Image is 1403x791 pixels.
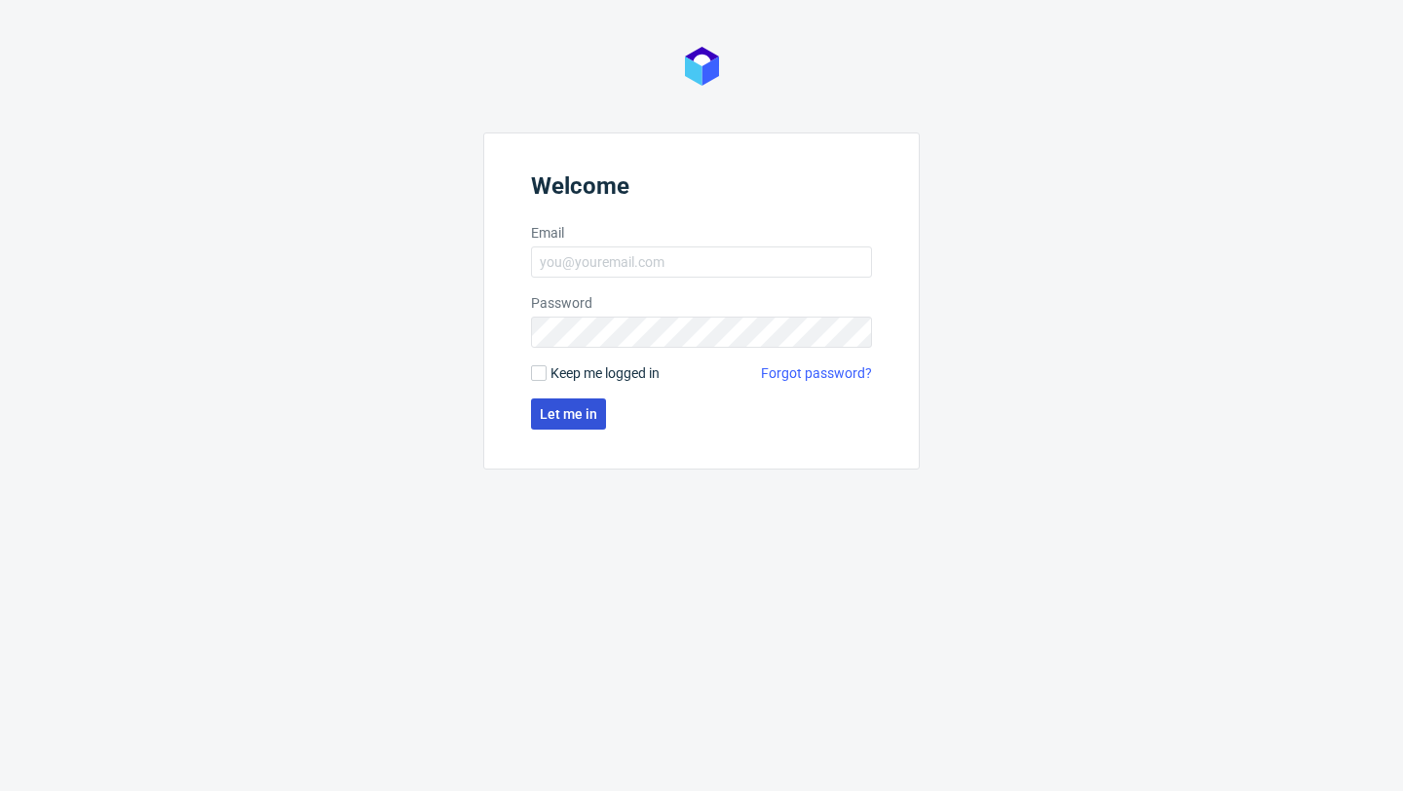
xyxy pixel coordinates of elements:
header: Welcome [531,172,872,207]
span: Keep me logged in [550,363,660,383]
a: Forgot password? [761,363,872,383]
input: you@youremail.com [531,246,872,278]
button: Let me in [531,398,606,430]
label: Email [531,223,872,243]
span: Let me in [540,407,597,421]
label: Password [531,293,872,313]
